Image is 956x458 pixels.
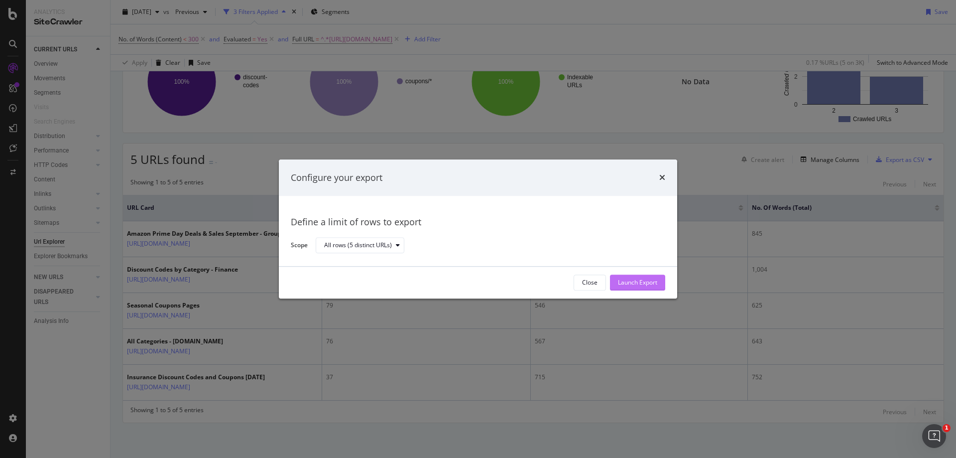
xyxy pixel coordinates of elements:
button: Launch Export [610,275,665,291]
div: Configure your export [291,171,382,184]
div: Define a limit of rows to export [291,216,665,229]
iframe: Intercom live chat [922,424,946,448]
div: modal [279,159,677,299]
div: All rows (5 distinct URLs) [324,243,392,249]
div: Close [582,279,597,287]
span: 1 [943,424,951,432]
button: All rows (5 distinct URLs) [316,238,404,254]
div: Launch Export [618,279,657,287]
div: times [659,171,665,184]
button: Close [574,275,606,291]
label: Scope [291,241,308,252]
